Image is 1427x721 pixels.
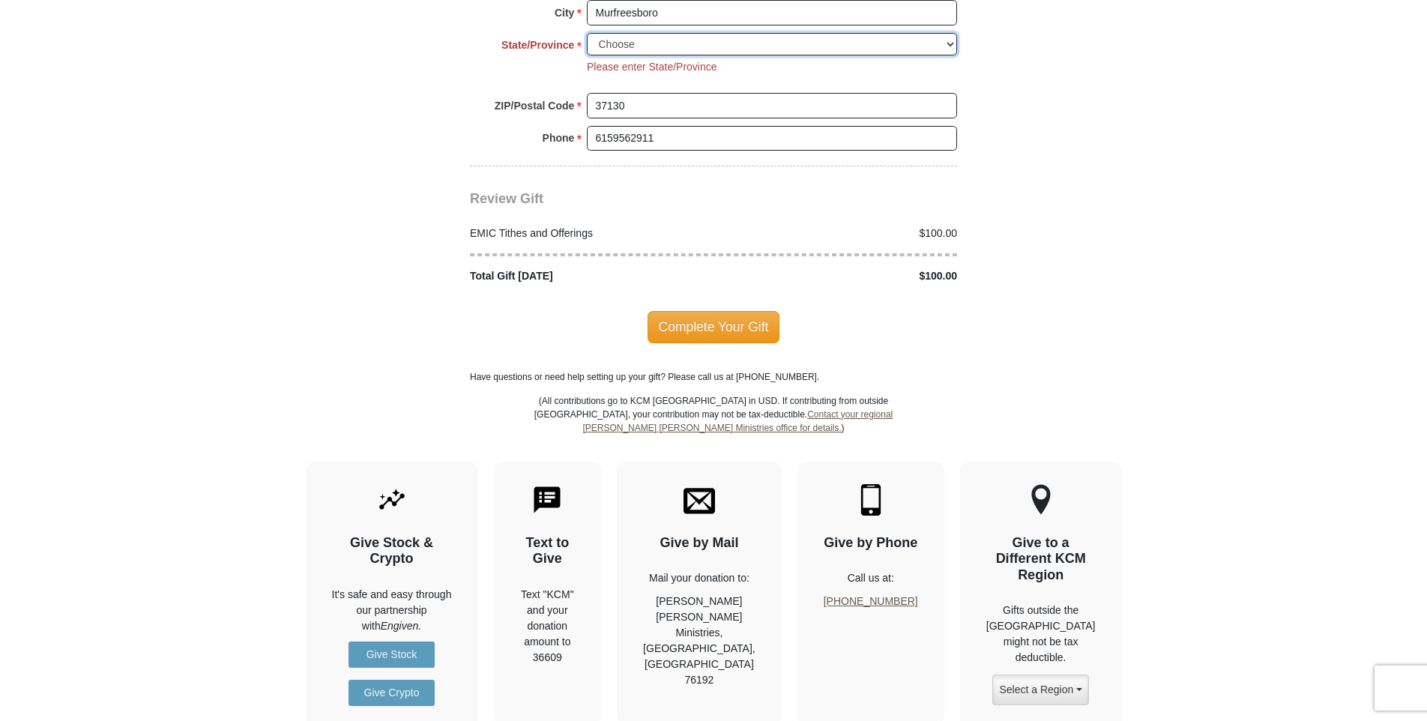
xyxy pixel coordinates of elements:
i: Engiven. [381,620,421,632]
h4: Give by Phone [824,535,918,552]
h4: Give to a Different KCM Region [986,535,1096,584]
span: Complete Your Gift [648,311,780,343]
strong: ZIP/Postal Code [495,95,575,116]
p: Have questions or need help setting up your gift? Please call us at [PHONE_NUMBER]. [470,370,957,384]
div: Total Gift [DATE] [462,268,714,284]
img: other-region [1031,484,1052,516]
p: It's safe and easy through our partnership with [332,587,452,634]
a: Give Stock [349,642,435,668]
div: Text "KCM" and your donation amount to 36609 [520,587,576,666]
a: Contact your regional [PERSON_NAME] [PERSON_NAME] Ministries office for details. [582,409,893,433]
img: give-by-stock.svg [376,484,408,516]
strong: City [555,2,574,23]
img: mobile.svg [855,484,887,516]
h4: Give Stock & Crypto [332,535,452,567]
div: $100.00 [713,226,965,241]
a: Give Crypto [349,680,435,706]
p: Mail your donation to: [643,570,755,586]
img: envelope.svg [684,484,715,516]
button: Select a Region [992,675,1088,705]
strong: Phone [543,127,575,148]
h4: Text to Give [520,535,576,567]
p: [PERSON_NAME] [PERSON_NAME] Ministries, [GEOGRAPHIC_DATA], [GEOGRAPHIC_DATA] 76192 [643,594,755,688]
span: Review Gift [470,191,543,206]
p: Call us at: [824,570,918,586]
div: EMIC Tithes and Offerings [462,226,714,241]
strong: State/Province [501,34,574,55]
p: (All contributions go to KCM [GEOGRAPHIC_DATA] in USD. If contributing from outside [GEOGRAPHIC_D... [534,394,893,462]
h4: Give by Mail [643,535,755,552]
li: Please enter State/Province [587,59,717,75]
img: text-to-give.svg [531,484,563,516]
div: $100.00 [713,268,965,284]
p: Gifts outside the [GEOGRAPHIC_DATA] might not be tax deductible. [986,603,1096,666]
a: [PHONE_NUMBER] [824,595,918,607]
